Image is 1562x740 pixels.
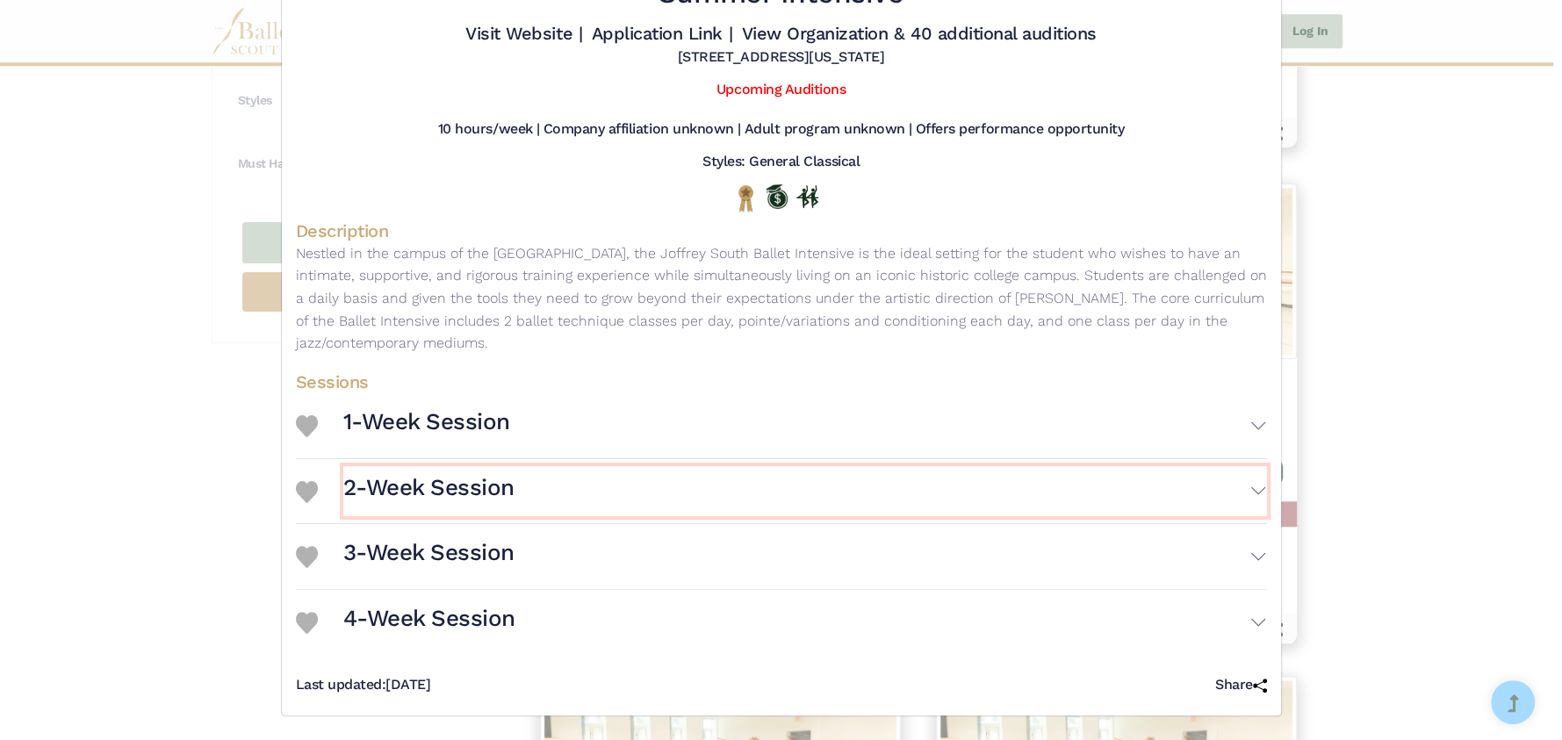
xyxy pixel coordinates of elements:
[678,48,885,67] h5: [STREET_ADDRESS][US_STATE]
[343,407,510,437] h3: 1-Week Session
[741,23,1096,44] a: View Organization & 40 additional auditions
[296,370,1267,393] h4: Sessions
[716,81,846,97] a: Upcoming Auditions
[343,466,1267,517] button: 2-Week Session
[296,481,318,503] img: Heart
[702,153,860,171] h5: Styles: General Classical
[766,184,788,209] img: Offers Scholarship
[296,676,431,694] h5: [DATE]
[296,612,318,634] img: Heart
[592,23,732,44] a: Application Link |
[735,184,757,212] img: National
[296,415,318,437] img: Heart
[343,538,515,568] h3: 3-Week Session
[465,23,582,44] a: Visit Website |
[543,120,741,139] h5: Company affiliation unknown |
[916,120,1125,139] h5: Offers performance opportunity
[796,185,818,208] img: In Person
[343,597,1267,648] button: 4-Week Session
[296,676,386,693] span: Last updated:
[1215,676,1267,694] h5: Share
[343,400,1267,451] button: 1-Week Session
[296,546,318,568] img: Heart
[343,473,515,503] h3: 2-Week Session
[343,604,515,634] h3: 4-Week Session
[343,531,1267,582] button: 3-Week Session
[296,219,1267,242] h4: Description
[745,120,912,139] h5: Adult program unknown |
[438,120,540,139] h5: 10 hours/week |
[296,242,1267,355] p: Nestled in the campus of the [GEOGRAPHIC_DATA], the Joffrey South Ballet Intensive is the ideal s...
